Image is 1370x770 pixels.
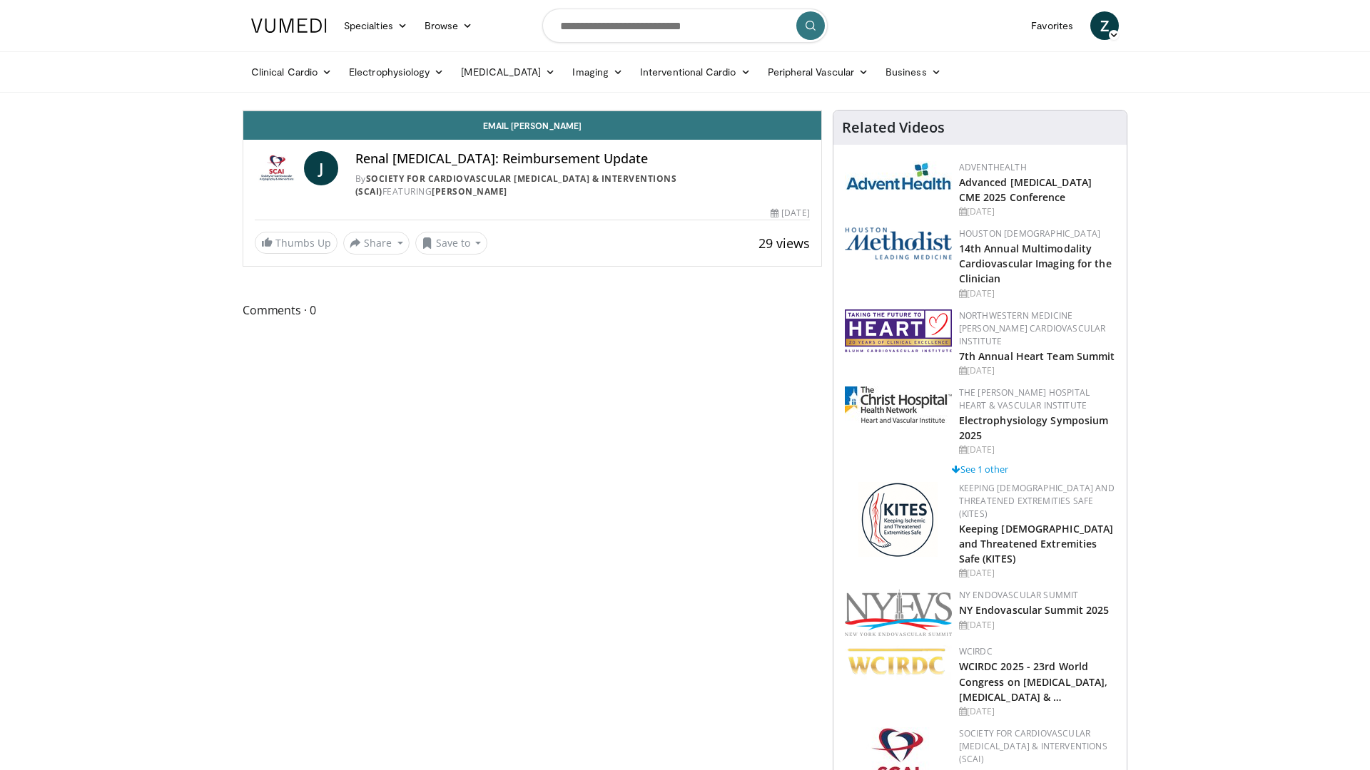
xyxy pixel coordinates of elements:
a: J [304,151,338,185]
a: Favorites [1023,11,1082,40]
div: [DATE] [959,619,1115,632]
a: Keeping [DEMOGRAPHIC_DATA] and Threatened Extremities Safe (KITES) [959,522,1114,565]
a: Email [PERSON_NAME] [243,111,821,140]
span: 29 views [758,235,810,252]
div: [DATE] [959,705,1115,718]
a: WCIRDC 2025 - 23rd World Congress on [MEDICAL_DATA], [MEDICAL_DATA] & … [959,659,1108,703]
h4: Renal [MEDICAL_DATA]: Reimbursement Update [355,151,810,167]
a: [PERSON_NAME] [432,185,507,197]
a: The [PERSON_NAME] Hospital Heart & Vascular Institute [959,386,1090,411]
div: [DATE] [959,567,1115,580]
img: VuMedi Logo [251,19,327,33]
a: Electrophysiology Symposium 2025 [959,414,1109,442]
img: f8a43200-de9b-4ddf-bb5c-8eb0ded660b2.png.150x105_q85_autocrop_double_scale_upscale_version-0.2.png [845,309,952,352]
a: Thumbs Up [255,232,338,254]
a: Houston [DEMOGRAPHIC_DATA] [959,227,1100,240]
a: Specialties [335,11,416,40]
a: Northwestern Medicine [PERSON_NAME] Cardiovascular Institute [959,309,1106,347]
a: Business [877,58,950,86]
img: Society for Cardiovascular Angiography & Interventions (SCAI) [255,151,298,185]
img: 9866eca1-bcc5-4ff0-8365-49bf9677412e.png.150x105_q85_autocrop_double_scale_upscale_version-0.2.png [845,589,952,636]
div: [DATE] [959,443,1115,456]
a: Interventional Cardio [631,58,759,86]
a: Clinical Cardio [243,58,340,86]
div: [DATE] [771,207,809,220]
img: 5e4488cc-e109-4a4e-9fd9-73bb9237ee91.png.150x105_q85_autocrop_double_scale_upscale_version-0.2.png [845,227,952,260]
img: ffc82633-9a14-4d8c-a33d-97fccf70c641.png.150x105_q85_autocrop_double_scale_upscale_version-0.2.png [845,645,952,680]
div: [DATE] [959,205,1115,218]
button: Save to [415,232,488,255]
a: See 1 other [952,463,1008,476]
a: [MEDICAL_DATA] [452,58,564,86]
a: Imaging [564,58,631,86]
div: [DATE] [959,364,1115,377]
a: 7th Annual Heart Team Summit [959,349,1115,363]
a: Z [1090,11,1119,40]
img: bf26f766-c297-4107-aaff-b3718bba667b.png.150x105_q85_autocrop_double_scale_upscale_version-0.2.png [858,482,938,557]
input: Search topics, interventions [542,9,828,43]
a: AdventHealth [959,161,1027,173]
img: 5c3c682d-da39-4b33-93a5-b3fb6ba9580b.jpg.150x105_q85_autocrop_double_scale_upscale_version-0.2.jpg [845,161,952,190]
a: Society for Cardiovascular [MEDICAL_DATA] & Interventions (SCAI) [355,173,677,197]
img: 32b1860c-ff7d-4915-9d2b-64ca529f373e.jpg.150x105_q85_autocrop_double_scale_upscale_version-0.2.jpg [845,386,952,423]
h4: Related Videos [842,119,945,136]
a: Peripheral Vascular [759,58,877,86]
button: Share [343,232,410,255]
a: Browse [416,11,482,40]
a: NY Endovascular Summit 2025 [959,603,1110,617]
div: By FEATURING [355,173,810,198]
a: Society for Cardiovascular [MEDICAL_DATA] & Interventions (SCAI) [959,727,1107,765]
a: Keeping [DEMOGRAPHIC_DATA] and Threatened Extremities Safe (KITES) [959,482,1115,520]
span: Comments 0 [243,301,822,319]
a: NY Endovascular Summit [959,589,1079,601]
div: [DATE] [959,287,1115,300]
a: Electrophysiology [340,58,452,86]
a: 14th Annual Multimodality Cardiovascular Imaging for the Clinician [959,242,1112,285]
a: Advanced [MEDICAL_DATA] CME 2025 Conference [959,175,1092,204]
a: WCIRDC [959,645,993,657]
